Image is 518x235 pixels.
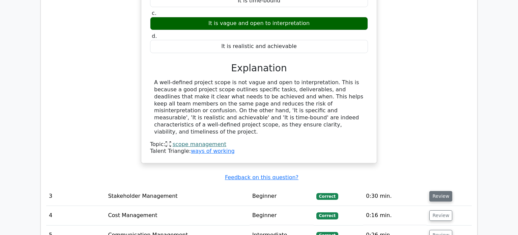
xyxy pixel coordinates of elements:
span: d. [152,33,157,39]
a: ways of working [191,148,235,154]
td: Stakeholder Management [105,187,250,206]
div: Topic: [150,141,368,148]
td: Beginner [250,187,314,206]
span: Correct [316,193,338,200]
button: Review [429,191,452,202]
td: 0:16 min. [363,206,427,225]
td: 4 [46,206,105,225]
h3: Explanation [154,63,364,74]
td: 0:30 min. [363,187,427,206]
td: Beginner [250,206,314,225]
span: c. [152,10,156,16]
div: It is vague and open to interpretation [150,17,368,30]
a: Feedback on this question? [225,174,298,181]
td: 3 [46,187,105,206]
td: Cost Management [105,206,250,225]
span: Correct [316,212,338,219]
a: scope management [173,141,226,147]
div: A well-defined project scope is not vague and open to interpretation. This is because a good proj... [154,79,364,135]
button: Review [429,210,452,221]
div: Talent Triangle: [150,141,368,155]
div: It is realistic and achievable [150,40,368,53]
